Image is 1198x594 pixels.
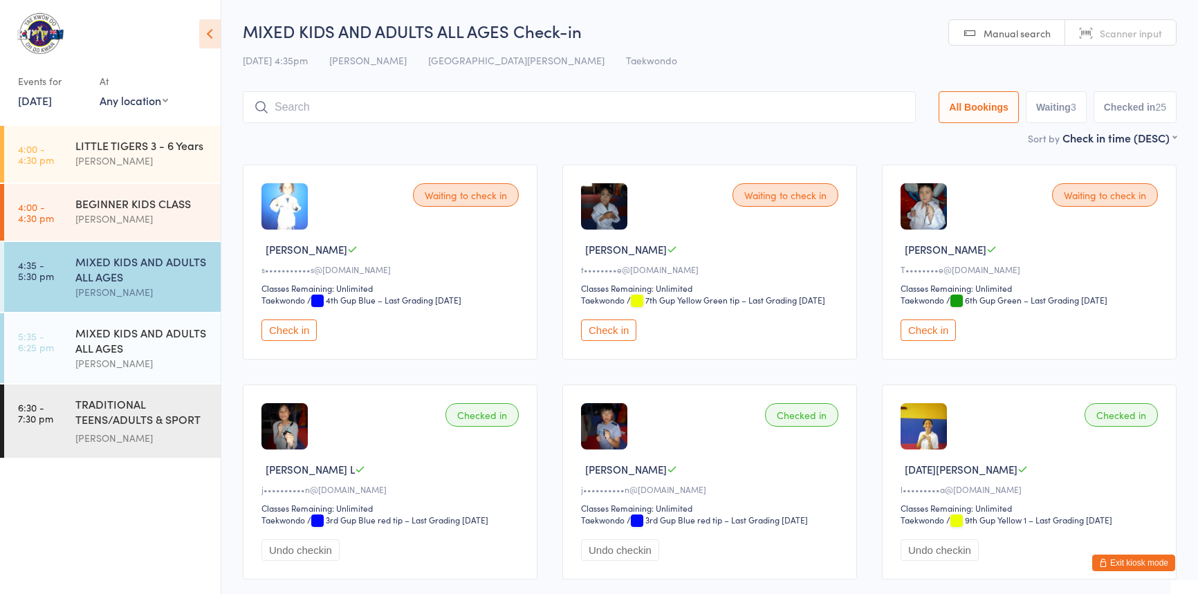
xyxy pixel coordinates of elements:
div: [PERSON_NAME] [75,211,209,227]
div: 3 [1071,102,1076,113]
div: TRADITIONAL TEENS/ADULTS & SPORT TRAINING [75,396,209,430]
span: [PERSON_NAME] [266,242,347,257]
img: image1631098022.png [261,403,308,449]
div: Checked in [765,403,838,427]
div: l•••••••••a@[DOMAIN_NAME] [901,483,1162,495]
span: Scanner input [1100,26,1162,40]
time: 4:00 - 4:30 pm [18,143,54,165]
div: Waiting to check in [732,183,838,207]
span: Manual search [984,26,1051,40]
div: MIXED KIDS AND ADULTS ALL AGES [75,254,209,284]
a: 4:00 -4:30 pmLITTLE TIGERS 3 - 6 Years[PERSON_NAME] [4,126,221,183]
span: Taekwondo [626,53,677,67]
div: Check in time (DESC) [1062,130,1177,145]
button: Waiting3 [1026,91,1087,123]
div: MIXED KIDS AND ADULTS ALL AGES [75,325,209,355]
div: T••••••••e@[DOMAIN_NAME] [901,263,1162,275]
img: image1665044171.png [581,183,627,230]
span: / 4th Gup Blue – Last Grading [DATE] [307,294,461,306]
span: [GEOGRAPHIC_DATA][PERSON_NAME] [428,53,605,67]
span: [DATE] 4:35pm [243,53,308,67]
time: 6:30 - 7:30 pm [18,402,53,424]
div: Waiting to check in [413,183,519,207]
div: Events for [18,70,86,93]
button: Check in [261,319,317,341]
span: / 3rd Gup Blue red tip – Last Grading [DATE] [307,514,488,526]
h2: MIXED KIDS AND ADULTS ALL AGES Check-in [243,19,1177,42]
div: Taekwondo [261,294,305,306]
a: 4:00 -4:30 pmBEGINNER KIDS CLASS[PERSON_NAME] [4,184,221,241]
div: [PERSON_NAME] [75,284,209,300]
span: / 7th Gup Yellow Green tip – Last Grading [DATE] [627,294,825,306]
time: 5:35 - 6:25 pm [18,331,54,353]
div: Taekwondo [261,514,305,526]
div: Classes Remaining: Unlimited [901,282,1162,294]
div: t••••••••e@[DOMAIN_NAME] [581,263,842,275]
time: 4:35 - 5:30 pm [18,259,54,281]
div: BEGINNER KIDS CLASS [75,196,209,211]
div: s•••••••••••s@[DOMAIN_NAME] [261,263,523,275]
div: Classes Remaining: Unlimited [261,282,523,294]
button: All Bookings [939,91,1019,123]
button: Undo checkin [581,539,659,561]
div: At [100,70,168,93]
button: Exit kiosk mode [1092,555,1175,571]
div: Classes Remaining: Unlimited [581,282,842,294]
div: Taekwondo [901,294,944,306]
div: [PERSON_NAME] [75,153,209,169]
button: Checked in25 [1094,91,1177,123]
div: Classes Remaining: Unlimited [901,502,1162,514]
button: Check in [581,319,636,341]
img: image1753781863.png [901,403,947,449]
div: Checked in [1085,403,1158,427]
img: image1631097896.png [581,403,627,449]
div: Waiting to check in [1052,183,1158,207]
div: Checked in [445,403,519,427]
span: [DATE][PERSON_NAME] [905,462,1017,476]
div: j••••••••••n@[DOMAIN_NAME] [261,483,523,495]
div: Taekwondo [581,294,625,306]
button: Undo checkin [901,539,979,561]
img: Taekwondo Oh Do Kwan Port Kennedy [14,10,66,56]
label: Sort by [1028,131,1060,145]
time: 4:00 - 4:30 pm [18,201,54,223]
a: 4:35 -5:30 pmMIXED KIDS AND ADULTS ALL AGES[PERSON_NAME] [4,242,221,312]
a: [DATE] [18,93,52,108]
div: Classes Remaining: Unlimited [581,502,842,514]
img: image1658309787.png [901,183,947,230]
a: 5:35 -6:25 pmMIXED KIDS AND ADULTS ALL AGES[PERSON_NAME] [4,313,221,383]
span: / 3rd Gup Blue red tip – Last Grading [DATE] [627,514,808,526]
button: Check in [901,319,956,341]
div: Classes Remaining: Unlimited [261,502,523,514]
span: [PERSON_NAME] L [266,462,355,476]
div: j••••••••••n@[DOMAIN_NAME] [581,483,842,495]
div: LITTLE TIGERS 3 - 6 Years [75,138,209,153]
span: / 9th Gup Yellow 1 – Last Grading [DATE] [946,514,1112,526]
span: [PERSON_NAME] [585,462,667,476]
img: image1652170482.png [261,183,308,230]
input: Search [243,91,916,123]
span: / 6th Gup Green – Last Grading [DATE] [946,294,1107,306]
div: [PERSON_NAME] [75,355,209,371]
span: [PERSON_NAME] [585,242,667,257]
div: [PERSON_NAME] [75,430,209,446]
span: [PERSON_NAME] [329,53,407,67]
a: 6:30 -7:30 pmTRADITIONAL TEENS/ADULTS & SPORT TRAINING[PERSON_NAME] [4,384,221,458]
div: 25 [1155,102,1166,113]
span: [PERSON_NAME] [905,242,986,257]
div: Taekwondo [581,514,625,526]
div: Taekwondo [901,514,944,526]
div: Any location [100,93,168,108]
button: Undo checkin [261,539,340,561]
